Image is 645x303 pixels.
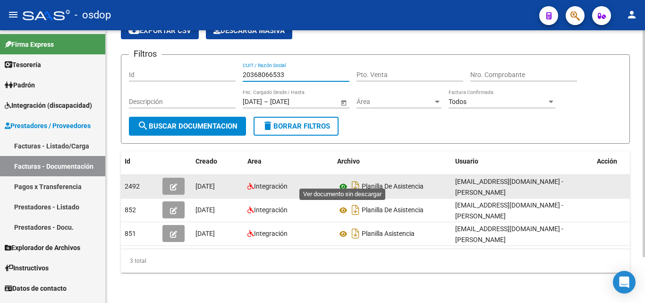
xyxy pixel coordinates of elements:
[206,22,292,39] app-download-masive: Descarga masiva de comprobantes (adjuntos)
[254,206,288,214] span: Integración
[129,47,161,61] h3: Filtros
[362,207,424,214] span: Planilla De Asistencia
[192,151,244,172] datatable-header-cell: Creado
[244,151,333,172] datatable-header-cell: Area
[121,249,630,273] div: 3 total
[75,5,111,26] span: - osdop
[449,98,467,105] span: Todos
[5,121,91,131] span: Prestadores / Proveedores
[5,39,54,50] span: Firma Express
[5,60,41,70] span: Tesorería
[5,100,92,111] span: Integración (discapacidad)
[362,230,415,238] span: Planilla Asistencia
[349,202,362,217] i: Descargar documento
[362,183,424,190] span: Planilla De Asistencia
[121,22,199,39] button: Exportar CSV
[262,122,330,130] span: Borrar Filtros
[5,283,67,294] span: Datos de contacto
[128,26,191,35] span: Exportar CSV
[349,179,362,194] i: Descargar documento
[128,25,140,36] mat-icon: cloud_download
[137,122,238,130] span: Buscar Documentacion
[254,117,339,136] button: Borrar Filtros
[455,178,563,196] span: [EMAIL_ADDRESS][DOMAIN_NAME] - [PERSON_NAME]
[626,9,637,20] mat-icon: person
[137,120,149,131] mat-icon: search
[243,98,262,106] input: Start date
[195,206,215,214] span: [DATE]
[356,98,433,106] span: Área
[455,201,563,220] span: [EMAIL_ADDRESS][DOMAIN_NAME] - [PERSON_NAME]
[270,98,316,106] input: End date
[333,151,451,172] datatable-header-cell: Archivo
[337,157,360,165] span: Archivo
[455,225,563,243] span: [EMAIL_ADDRESS][DOMAIN_NAME] - [PERSON_NAME]
[213,26,285,35] span: Descarga Masiva
[5,242,80,253] span: Explorador de Archivos
[195,157,217,165] span: Creado
[8,9,19,20] mat-icon: menu
[254,230,288,237] span: Integración
[455,157,478,165] span: Usuario
[593,151,640,172] datatable-header-cell: Acción
[195,182,215,190] span: [DATE]
[206,22,292,39] button: Descarga Masiva
[349,226,362,241] i: Descargar documento
[262,120,273,131] mat-icon: delete
[597,157,617,165] span: Acción
[5,80,35,90] span: Padrón
[125,157,130,165] span: Id
[125,206,136,214] span: 852
[129,117,246,136] button: Buscar Documentacion
[125,182,140,190] span: 2492
[613,271,636,294] div: Open Intercom Messenger
[254,182,288,190] span: Integración
[5,263,49,273] span: Instructivos
[247,157,262,165] span: Area
[264,98,268,106] span: –
[125,230,136,237] span: 851
[451,151,593,172] datatable-header-cell: Usuario
[339,97,348,107] button: Open calendar
[195,230,215,237] span: [DATE]
[121,151,159,172] datatable-header-cell: Id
